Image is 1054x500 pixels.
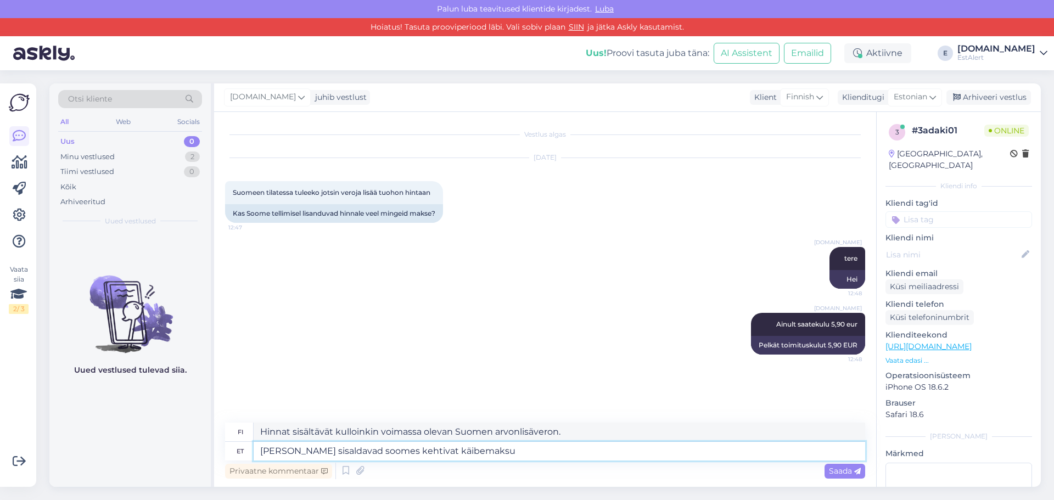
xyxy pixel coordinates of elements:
[751,336,865,355] div: Pelkät toimituskulut 5,90 EUR
[49,256,211,355] img: No chats
[185,151,200,162] div: 2
[225,130,865,139] div: Vestlus algas
[184,166,200,177] div: 0
[885,232,1032,244] p: Kliendi nimi
[885,370,1032,381] p: Operatsioonisüsteem
[821,355,862,363] span: 12:48
[9,265,29,314] div: Vaata siia
[885,299,1032,310] p: Kliendi telefon
[885,397,1032,409] p: Brauser
[889,148,1010,171] div: [GEOGRAPHIC_DATA], [GEOGRAPHIC_DATA]
[230,91,296,103] span: [DOMAIN_NAME]
[829,270,865,289] div: Hei
[885,310,974,325] div: Küsi telefoninumbrit
[938,46,953,61] div: E
[829,466,861,476] span: Saada
[58,115,71,129] div: All
[885,181,1032,191] div: Kliendi info
[74,364,187,376] p: Uued vestlused tulevad siia.
[68,93,112,105] span: Otsi kliente
[237,442,244,460] div: et
[885,279,963,294] div: Küsi meiliaadressi
[957,44,1035,53] div: [DOMAIN_NAME]
[175,115,202,129] div: Socials
[814,238,862,246] span: [DOMAIN_NAME]
[60,196,105,207] div: Arhiveeritud
[784,43,831,64] button: Emailid
[586,47,709,60] div: Proovi tasuta juba täna:
[254,442,865,460] textarea: [PERSON_NAME] sisaldavad soomes kehtivat käibemaksu
[254,423,865,441] textarea: Hinnat sisältävät kulloinkin voimassa olevan Suomen arvonlisäveron.
[9,304,29,314] div: 2 / 3
[885,356,1032,366] p: Vaata edasi ...
[238,423,243,441] div: fi
[786,91,814,103] span: Finnish
[60,182,76,193] div: Kõik
[60,136,75,147] div: Uus
[184,136,200,147] div: 0
[225,204,443,223] div: Kas Soome tellimisel lisanduvad hinnale veel mingeid makse?
[114,115,133,129] div: Web
[225,153,865,162] div: [DATE]
[885,198,1032,209] p: Kliendi tag'id
[60,151,115,162] div: Minu vestlused
[886,249,1019,261] input: Lisa nimi
[225,464,332,479] div: Privaatne kommentaar
[946,90,1031,105] div: Arhiveeri vestlus
[228,223,270,232] span: 12:47
[105,216,156,226] span: Uued vestlused
[714,43,780,64] button: AI Assistent
[957,44,1047,62] a: [DOMAIN_NAME]EstAlert
[885,448,1032,459] p: Märkmed
[311,92,367,103] div: juhib vestlust
[9,92,30,113] img: Askly Logo
[885,329,1032,341] p: Klienditeekond
[885,431,1032,441] div: [PERSON_NAME]
[885,409,1032,420] p: Safari 18.6
[814,304,862,312] span: [DOMAIN_NAME]
[984,125,1029,137] span: Online
[844,43,911,63] div: Aktiivne
[233,188,430,196] span: Suomeen tilatessa tuleeko jotsin veroja lisää tuohon hintaan
[750,92,777,103] div: Klient
[885,341,972,351] a: [URL][DOMAIN_NAME]
[885,211,1032,228] input: Lisa tag
[957,53,1035,62] div: EstAlert
[592,4,617,14] span: Luba
[821,289,862,297] span: 12:48
[60,166,114,177] div: Tiimi vestlused
[838,92,884,103] div: Klienditugi
[894,91,927,103] span: Estonian
[912,124,984,137] div: # 3adaki01
[885,381,1032,393] p: iPhone OS 18.6.2
[844,254,857,262] span: tere
[586,48,607,58] b: Uus!
[885,268,1032,279] p: Kliendi email
[565,22,587,32] a: SIIN
[895,128,899,136] span: 3
[776,320,857,328] span: Ainult saatekulu 5,90 eur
